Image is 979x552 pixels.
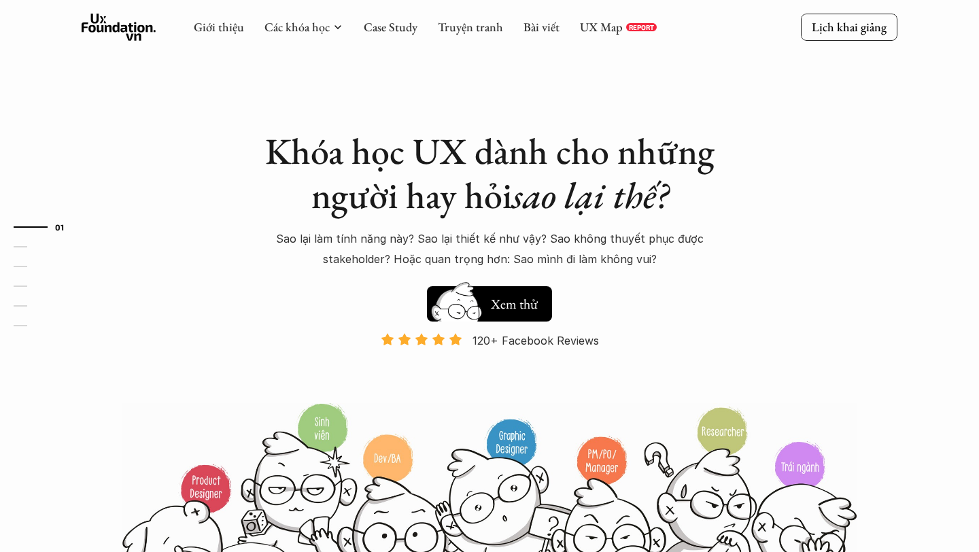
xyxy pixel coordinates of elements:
[258,228,721,270] p: Sao lại làm tính năng này? Sao lại thiết kế như vậy? Sao không thuyết phục được stakeholder? Hoặc...
[252,129,727,218] h1: Khóa học UX dành cho những người hay hỏi
[523,19,560,35] a: Bài viết
[14,219,78,235] a: 01
[473,330,599,351] p: 120+ Facebook Reviews
[264,19,330,35] a: Các khóa học
[801,14,897,40] a: Lịch khai giảng
[438,19,503,35] a: Truyện tranh
[427,279,552,322] a: Xem thử
[491,294,538,313] h5: Xem thử
[194,19,244,35] a: Giới thiệu
[812,19,887,35] p: Lịch khai giảng
[368,332,611,401] a: 120+ Facebook Reviews
[629,23,654,31] p: REPORT
[364,19,417,35] a: Case Study
[626,23,657,31] a: REPORT
[512,171,668,219] em: sao lại thế?
[55,222,65,231] strong: 01
[580,19,623,35] a: UX Map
